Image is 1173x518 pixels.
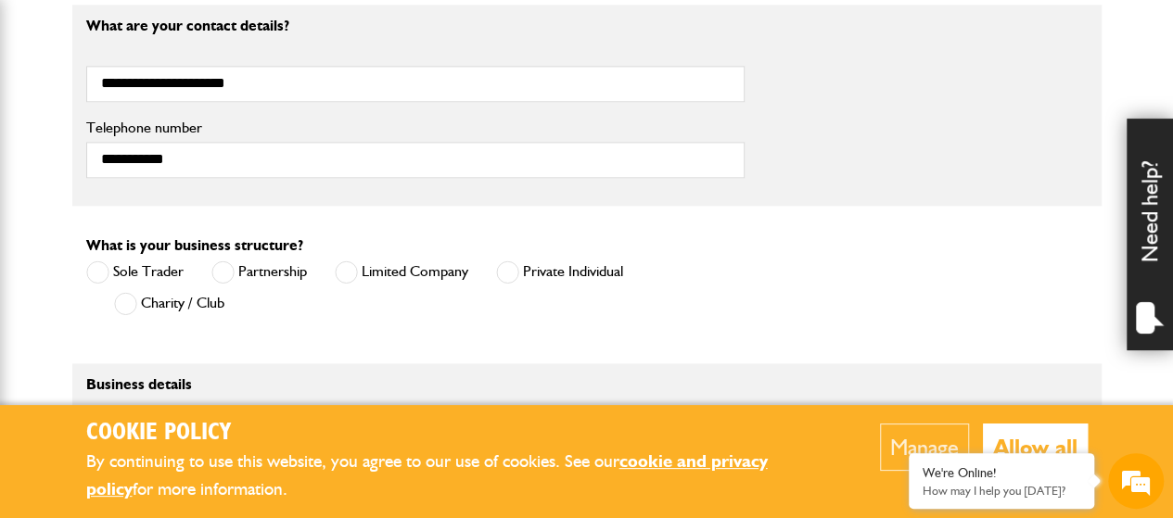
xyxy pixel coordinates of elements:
p: Business details [86,377,745,392]
p: What are your contact details? [86,19,745,33]
div: We're Online! [923,465,1080,481]
textarea: Type your message and hit 'Enter' [24,335,338,400]
input: Enter your phone number [24,281,338,322]
div: Need help? [1127,119,1173,350]
label: Charity / Club [114,292,224,315]
a: cookie and privacy policy [86,450,768,500]
img: d_20077148190_company_1631870298795_20077148190 [32,103,78,129]
p: By continuing to use this website, you agree to our use of cookies. See our for more information. [86,448,823,504]
label: Limited Company [335,260,468,284]
p: How may I help you today? [923,484,1080,498]
em: Start Chat [252,397,337,422]
button: Allow all [983,423,1088,471]
label: Private Individual [496,260,623,284]
h2: Cookie Policy [86,419,823,448]
div: Chat with us now [96,104,312,128]
label: Telephone number [86,120,745,135]
input: Enter your last name [24,171,338,212]
label: Partnership [211,260,307,284]
input: Enter your email address [24,226,338,267]
button: Manage [880,423,969,471]
label: Sole Trader [86,260,184,284]
div: Minimize live chat window [304,9,349,54]
label: What is your business structure? [86,238,303,253]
